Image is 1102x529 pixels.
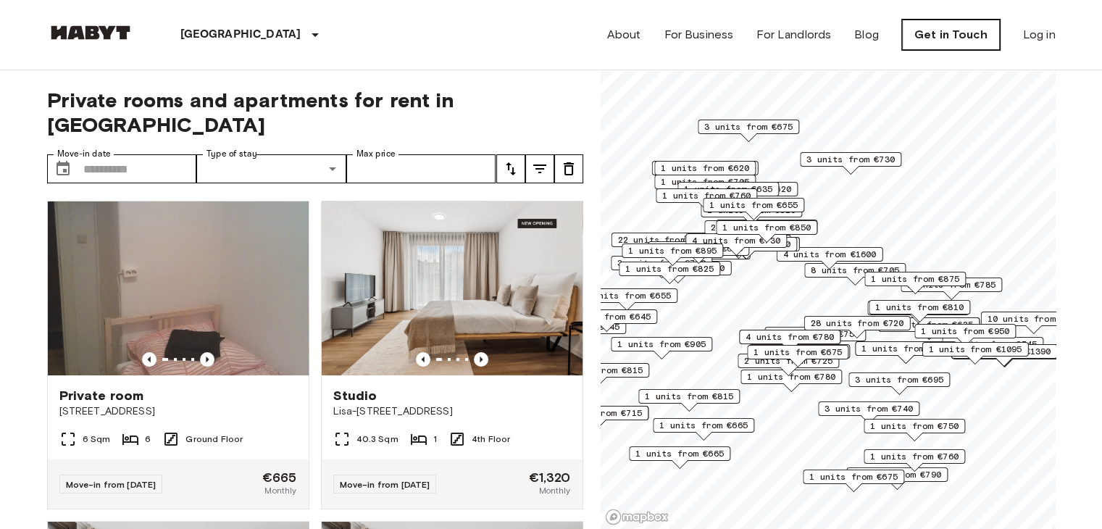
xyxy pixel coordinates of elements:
[914,324,1016,346] div: Map marker
[980,312,1087,334] div: Map marker
[547,406,648,428] div: Map marker
[754,346,842,359] span: 1 units from €675
[942,337,1043,359] div: Map marker
[804,263,906,286] div: Map marker
[142,352,156,367] button: Previous image
[83,433,111,446] span: 6 Sqm
[907,278,995,291] span: 1 units from €785
[921,325,1009,338] span: 1 units from €950
[66,479,156,490] span: Move-in from [DATE]
[855,373,943,386] span: 3 units from €695
[711,221,799,234] span: 2 units from €730
[59,404,297,419] span: [STREET_ADDRESS]
[554,407,642,420] span: 1 units from €715
[605,509,669,525] a: Mapbox logo
[747,370,835,383] span: 1 units from €780
[875,301,964,314] span: 1 units from €810
[617,257,706,270] span: 3 units from €790
[625,262,714,275] span: 1 units from €825
[607,26,641,43] a: About
[661,162,749,175] span: 1 units from €620
[554,154,583,183] button: tune
[902,20,1000,50] a: Get in Touch
[611,337,712,359] div: Map marker
[333,387,377,404] span: Studio
[806,153,895,166] span: 3 units from €730
[864,272,966,294] div: Map marker
[653,418,754,441] div: Map marker
[206,148,257,160] label: Type of stay
[702,238,790,251] span: 3 units from €740
[562,310,651,323] span: 1 units from €645
[867,301,969,323] div: Map marker
[617,338,706,351] span: 1 units from €905
[811,264,899,277] span: 8 units from €705
[628,244,717,257] span: 1 units from €895
[871,272,959,286] span: 1 units from €875
[548,363,649,386] div: Map marker
[922,342,1028,365] div: Map marker
[957,345,1051,358] span: 1 units from €1390
[662,189,751,202] span: 1 units from €760
[651,161,758,183] div: Map marker
[145,433,151,446] span: 6
[57,148,111,160] label: Move-in date
[885,318,973,331] span: 2 units from €635
[638,389,740,412] div: Map marker
[716,220,817,243] div: Map marker
[782,248,876,261] span: 4 units from €1600
[264,484,296,497] span: Monthly
[810,317,903,330] span: 28 units from €720
[928,343,1022,356] span: 1 units from €1095
[619,262,720,284] div: Map marker
[716,220,817,242] div: Map marker
[864,449,965,472] div: Map marker
[180,26,301,43] p: [GEOGRAPHIC_DATA]
[262,471,297,484] span: €665
[825,402,913,415] span: 3 units from €740
[756,26,831,43] a: For Landlords
[848,372,950,395] div: Map marker
[740,370,842,392] div: Map marker
[59,387,144,404] span: Private room
[696,237,797,259] div: Map marker
[648,241,749,264] div: Map marker
[948,338,1037,351] span: 4 units from €745
[677,182,779,204] div: Map marker
[764,327,866,349] div: Map marker
[656,188,757,211] div: Map marker
[622,243,723,266] div: Map marker
[685,233,787,256] div: Map marker
[861,342,950,355] span: 1 units from €685
[692,234,780,247] span: 4 units from €730
[49,154,78,183] button: Choose date
[709,199,798,212] span: 1 units from €655
[356,433,398,446] span: 40.3 Sqm
[698,120,799,142] div: Map marker
[661,175,749,188] span: 1 units from €705
[356,148,396,160] label: Max price
[803,470,904,492] div: Map marker
[870,420,959,433] span: 1 units from €750
[846,467,948,490] div: Map marker
[654,242,743,255] span: 7 units from €665
[878,317,980,340] div: Map marker
[703,198,804,220] div: Map marker
[771,328,859,341] span: 3 units from €755
[472,433,510,446] span: 4th Floor
[776,247,882,270] div: Map marker
[576,288,677,311] div: Map marker
[496,154,525,183] button: tune
[809,470,898,483] span: 1 units from €675
[704,120,793,133] span: 3 units from €675
[538,484,570,497] span: Monthly
[747,345,848,367] div: Map marker
[684,183,772,196] span: 1 units from €635
[47,88,583,137] span: Private rooms and apartments for rent in [GEOGRAPHIC_DATA]
[818,401,919,424] div: Map marker
[321,201,583,509] a: Marketing picture of unit DE-01-491-404-001Previous imagePrevious imageStudioLisa-[STREET_ADDRESS...
[333,404,571,419] span: Lisa-[STREET_ADDRESS]
[645,390,733,403] span: 1 units from €815
[631,262,725,275] span: 1 units from €1200
[869,300,970,322] div: Map marker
